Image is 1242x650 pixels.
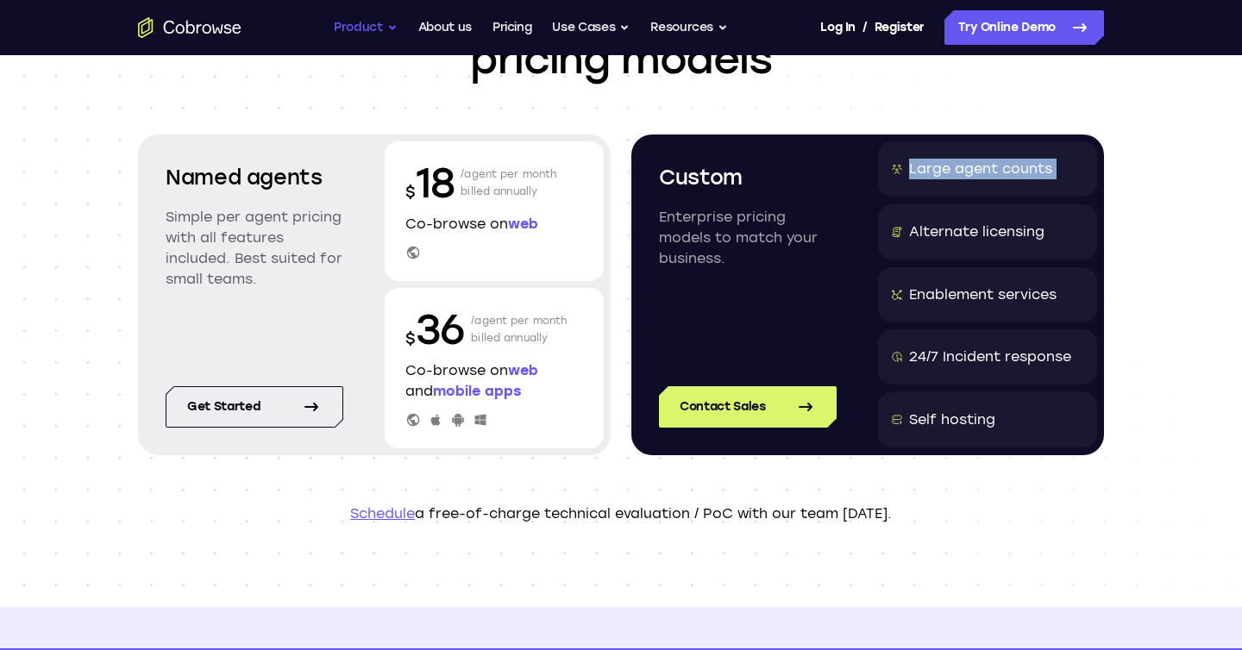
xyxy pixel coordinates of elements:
p: Simple per agent pricing with all features included. Best suited for small teams. [166,207,343,290]
span: $ [405,329,416,348]
a: Log In [820,10,855,45]
a: Try Online Demo [944,10,1104,45]
span: $ [405,183,416,202]
a: Pricing [492,10,532,45]
p: Enterprise pricing models to match your business. [659,207,837,269]
p: Co-browse on and [405,360,583,402]
p: Co-browse on [405,214,583,234]
a: About us [418,10,472,45]
h2: Custom [659,162,837,193]
p: 36 [405,302,464,357]
div: 24/7 Incident response [909,347,1071,367]
button: Product [334,10,398,45]
span: web [508,216,538,232]
a: Contact Sales [659,386,837,428]
button: Resources [650,10,728,45]
div: Large agent counts [909,159,1052,179]
p: a free-of-charge technical evaluation / PoC with our team [DATE]. [138,503,1104,524]
p: /agent per month billed annually [461,155,557,210]
a: Register [875,10,925,45]
span: web [508,362,538,378]
a: Schedule [350,505,415,522]
div: Alternate licensing [909,222,1044,242]
h2: Named agents [166,162,343,193]
span: mobile apps [433,383,521,399]
p: /agent per month billed annually [471,302,568,357]
span: / [862,17,868,38]
p: 18 [405,155,454,210]
div: Enablement services [909,284,1057,305]
button: Use Cases [552,10,630,45]
a: Get started [166,386,343,428]
div: Self hosting [909,409,995,430]
a: Go to the home page [138,17,241,38]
